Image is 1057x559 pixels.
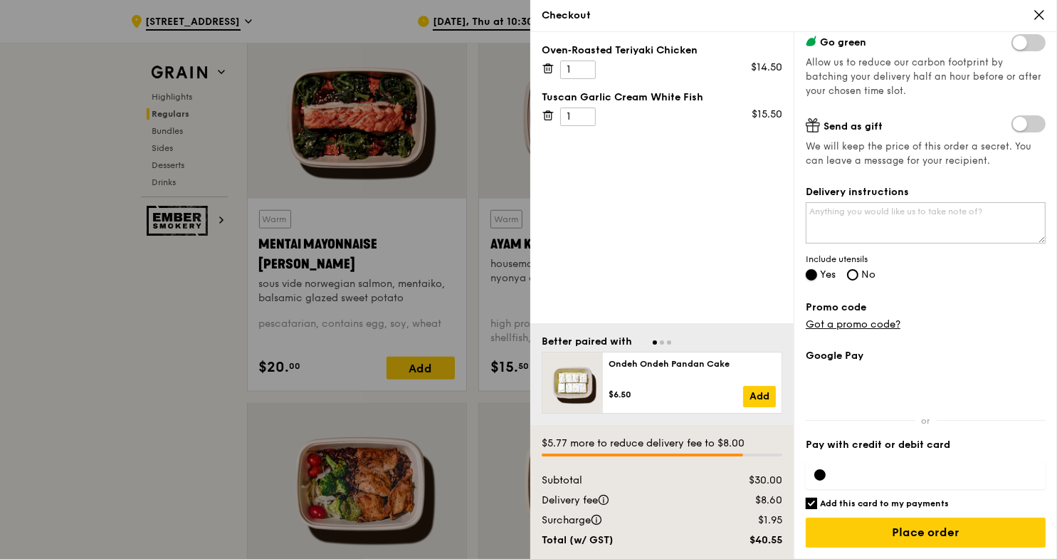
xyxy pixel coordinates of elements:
[806,254,1046,265] span: Include utensils
[542,437,782,451] div: $5.77 more to reduce delivery fee to $8.00
[743,386,776,407] a: Add
[705,474,791,488] div: $30.00
[824,120,883,132] span: Send as gift
[806,185,1046,199] label: Delivery instructions
[533,493,705,508] div: Delivery fee
[705,493,791,508] div: $8.60
[533,513,705,528] div: Surcharge
[752,108,782,122] div: $15.50
[533,533,705,548] div: Total (w/ GST)
[751,61,782,75] div: $14.50
[861,268,875,281] span: No
[609,389,743,400] div: $6.50
[847,269,858,281] input: No
[820,36,866,48] span: Go green
[653,340,657,345] span: Go to slide 1
[542,43,782,58] div: Oven‑Roasted Teriyaki Chicken
[806,518,1046,548] input: Place order
[609,358,776,370] div: Ondeh Ondeh Pandan Cake
[806,498,817,509] input: Add this card to my payments
[542,335,632,349] div: Better paired with
[820,268,836,281] span: Yes
[806,372,1046,403] iframe: Secure payment button frame
[806,318,900,330] a: Got a promo code?
[806,301,1046,315] label: Promo code
[806,349,1046,363] label: Google Pay
[806,57,1041,97] span: Allow us to reduce our carbon footprint by batching your delivery half an hour before or after yo...
[705,513,791,528] div: $1.95
[806,438,1046,452] label: Pay with credit or debit card
[533,474,705,488] div: Subtotal
[705,533,791,548] div: $40.55
[820,498,949,509] h6: Add this card to my payments
[806,269,817,281] input: Yes
[542,90,782,105] div: Tuscan Garlic Cream White Fish
[542,9,1046,23] div: Checkout
[806,140,1046,168] span: We will keep the price of this order a secret. You can leave a message for your recipient.
[667,340,671,345] span: Go to slide 3
[837,469,1037,481] iframe: Secure card payment input frame
[660,340,664,345] span: Go to slide 2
